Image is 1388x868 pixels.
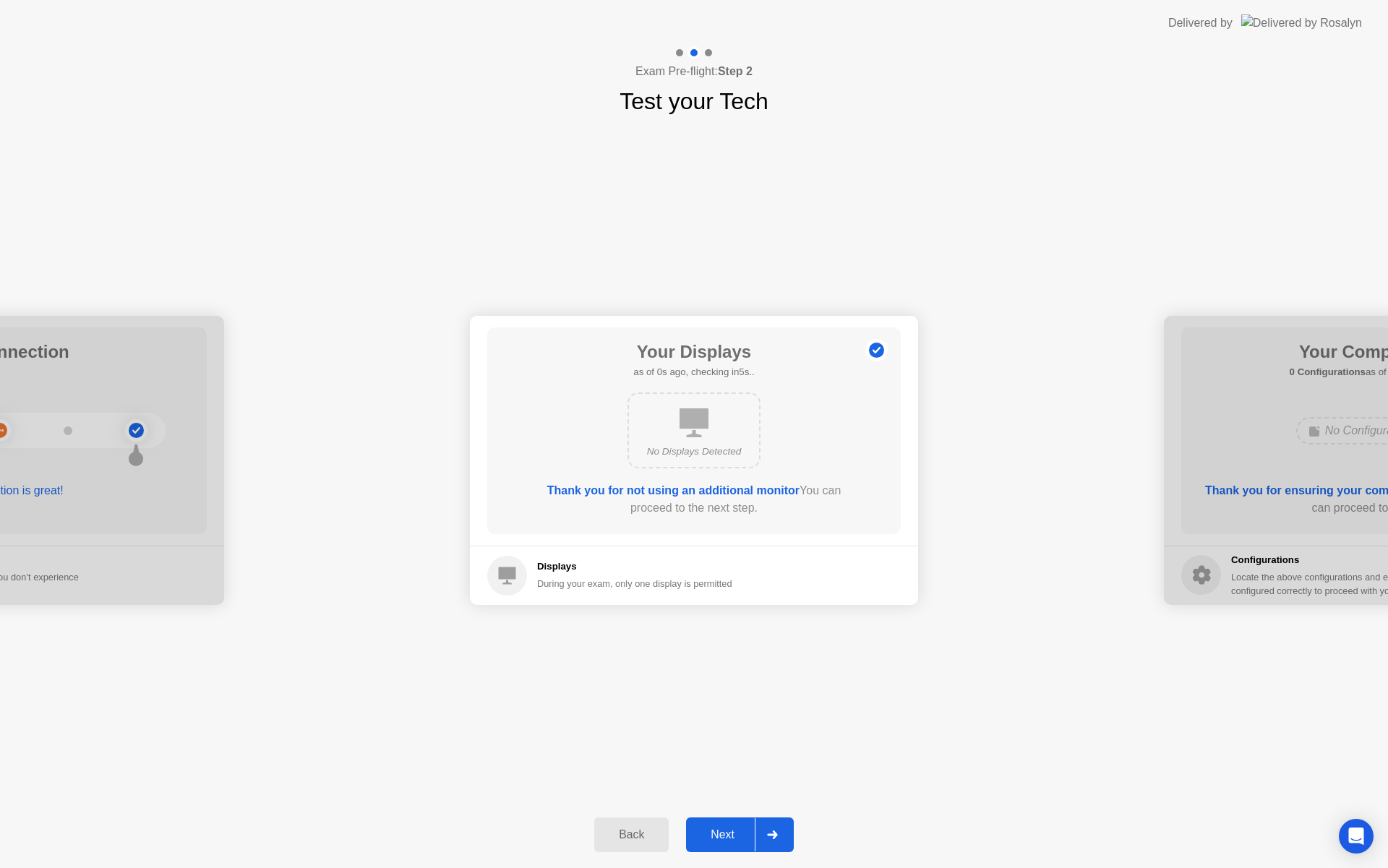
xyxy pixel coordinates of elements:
h1: Your Displays [633,339,754,365]
div: Open Intercom Messenger [1339,819,1374,854]
button: Back [594,817,669,852]
b: Step 2 [718,65,753,77]
h1: Test your Tech [620,84,768,119]
div: Delivered by [1168,14,1233,32]
div: Back [599,828,664,841]
h5: Displays [537,559,732,574]
div: No Displays Detected [641,444,747,459]
h4: Exam Pre-flight: [635,63,753,80]
button: Next [686,817,794,852]
div: During your exam, only one display is permitted [537,577,732,590]
img: Delivered by Rosalyn [1241,14,1362,31]
b: Thank you for not using an additional monitor [547,484,800,497]
div: Next [690,828,755,841]
h5: as of 0s ago, checking in5s.. [633,365,754,379]
div: You can proceed to the next step. [528,482,860,517]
